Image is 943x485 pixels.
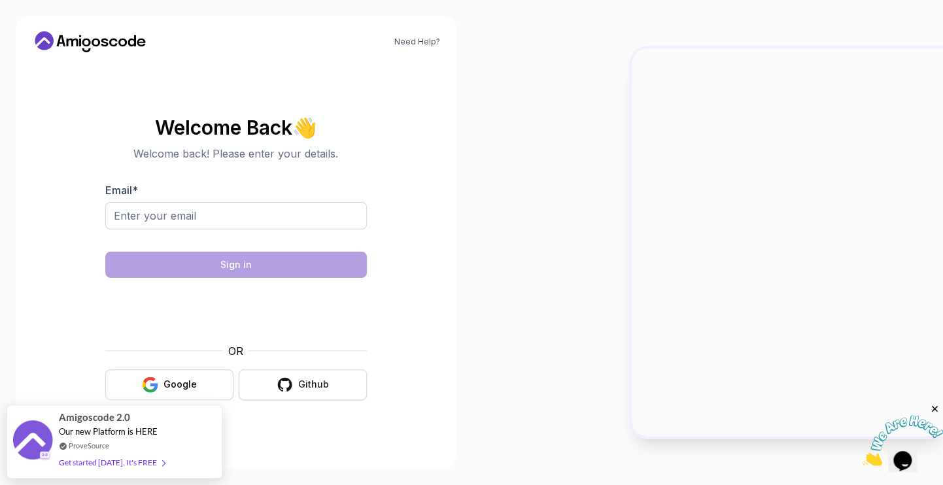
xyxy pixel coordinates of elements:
button: Github [239,369,367,400]
iframe: Widget containing checkbox for hCaptcha security challenge [137,286,335,335]
div: Github [298,378,329,391]
button: Sign in [105,252,367,278]
img: provesource social proof notification image [13,420,52,463]
label: Email * [105,184,138,197]
span: 👋 [292,116,317,139]
a: ProveSource [69,440,109,451]
a: Home link [31,31,149,52]
button: Google [105,369,233,400]
iframe: chat widget [862,403,943,465]
span: Our new Platform is HERE [59,426,158,437]
div: Google [163,378,197,391]
h2: Welcome Back [105,117,367,138]
img: Amigoscode Dashboard [632,48,943,437]
div: Get started [DATE]. It's FREE [59,455,165,470]
a: Need Help? [394,37,440,47]
input: Enter your email [105,202,367,229]
p: OR [228,343,243,359]
div: Sign in [220,258,252,271]
span: Amigoscode 2.0 [59,410,130,425]
p: Welcome back! Please enter your details. [105,146,367,161]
